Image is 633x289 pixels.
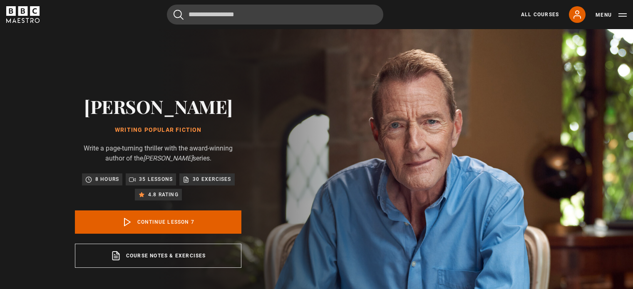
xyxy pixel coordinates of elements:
[95,175,119,183] p: 8 hours
[75,143,241,163] p: Write a page-turning thriller with the award-winning author of the series.
[193,175,231,183] p: 30 exercises
[596,11,627,19] button: Toggle navigation
[75,96,241,117] h2: [PERSON_NAME]
[174,10,184,20] button: Submit the search query
[75,210,241,234] a: Continue lesson 7
[167,5,383,25] input: Search
[6,6,40,23] svg: BBC Maestro
[75,127,241,133] h1: Writing Popular Fiction
[148,190,179,199] p: 4.8 rating
[75,244,241,268] a: Course notes & exercises
[139,175,173,183] p: 35 lessons
[143,154,193,162] i: [PERSON_NAME]
[521,11,559,18] a: All Courses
